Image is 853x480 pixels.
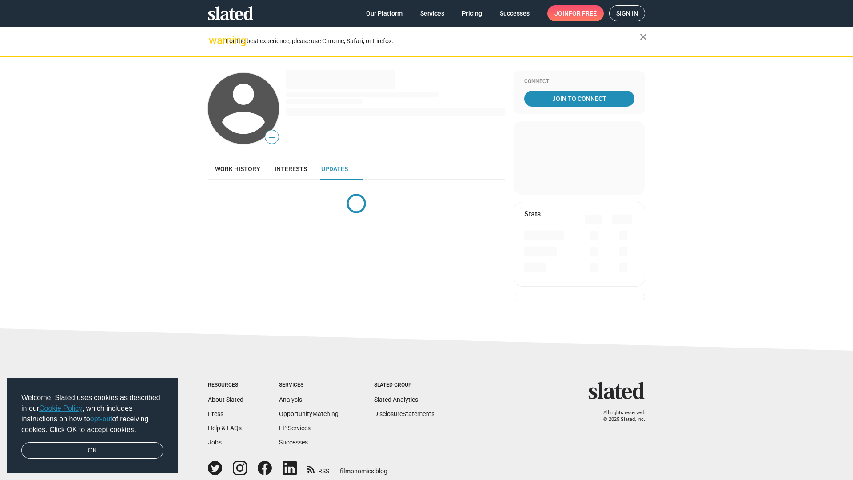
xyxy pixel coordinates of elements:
a: EP Services [279,424,311,432]
a: dismiss cookie message [21,442,163,459]
span: Pricing [462,5,482,21]
a: Sign in [609,5,645,21]
mat-icon: close [638,32,649,42]
a: filmonomics blog [340,460,387,476]
span: Work history [215,165,260,172]
div: Connect [524,78,634,85]
a: Pricing [455,5,489,21]
span: Welcome! Slated uses cookies as described in our , which includes instructions on how to of recei... [21,392,163,435]
a: Cookie Policy [39,404,82,412]
span: film [340,468,351,475]
div: Slated Group [374,382,434,389]
mat-icon: warning [209,35,219,46]
span: Sign in [616,6,638,21]
span: Successes [500,5,530,21]
a: RSS [307,462,329,476]
span: Services [420,5,444,21]
span: Our Platform [366,5,403,21]
span: Join To Connect [526,91,633,107]
a: DisclosureStatements [374,410,434,417]
a: Services [413,5,451,21]
span: for free [569,5,597,21]
div: cookieconsent [7,378,178,473]
a: About Slated [208,396,243,403]
mat-card-title: Stats [524,209,541,219]
a: Jobs [208,439,222,446]
a: Successes [279,439,308,446]
span: Join [554,5,597,21]
p: All rights reserved. © 2025 Slated, Inc. [594,410,645,423]
a: Join To Connect [524,91,634,107]
span: Updates [321,165,348,172]
a: Updates [314,158,355,180]
a: Interests [267,158,314,180]
span: Interests [275,165,307,172]
div: For the best experience, please use Chrome, Safari, or Firefox. [226,35,640,47]
a: opt-out [90,415,112,423]
a: Help & FAQs [208,424,242,432]
a: Work history [208,158,267,180]
div: Resources [208,382,243,389]
div: Services [279,382,339,389]
a: Successes [493,5,537,21]
a: Our Platform [359,5,410,21]
a: Press [208,410,223,417]
a: Joinfor free [547,5,604,21]
a: Analysis [279,396,302,403]
span: — [265,132,279,143]
a: Slated Analytics [374,396,418,403]
a: OpportunityMatching [279,410,339,417]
